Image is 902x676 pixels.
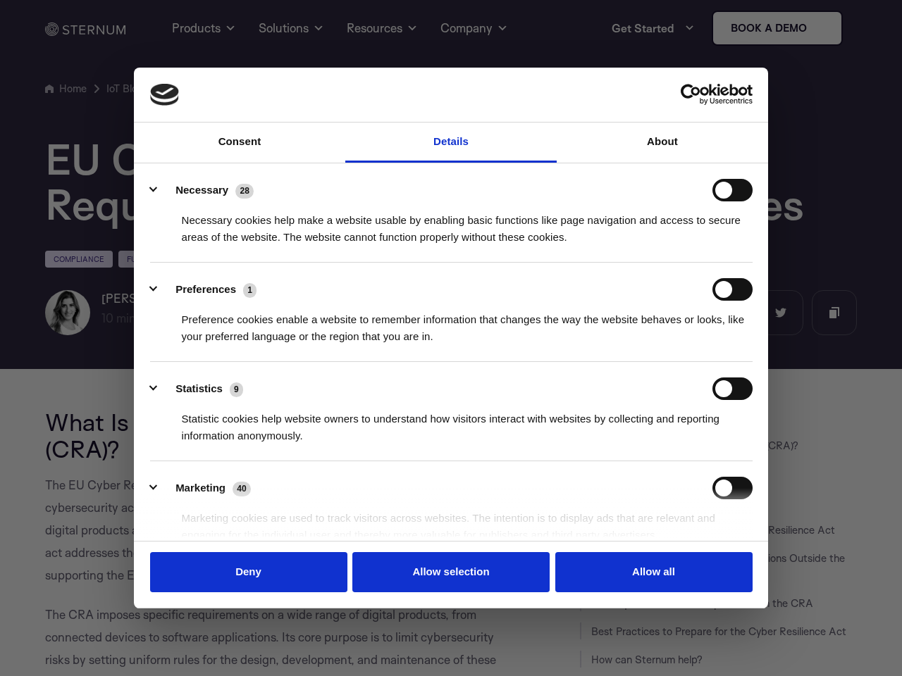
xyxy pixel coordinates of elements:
div: Marketing cookies are used to track visitors across websites. The intention is to display ads tha... [150,499,753,544]
label: Statistics [175,383,223,394]
a: Consent [134,123,345,163]
button: Necessary (28) [150,179,263,201]
button: Allow all [555,552,753,592]
span: 40 [233,482,251,496]
a: About [557,123,768,163]
label: Preferences [175,284,236,294]
label: Marketing [175,482,225,493]
span: 9 [230,382,243,396]
a: Details [345,123,557,163]
div: Necessary cookies help make a website usable by enabling basic functions like page navigation and... [150,201,753,246]
img: logo [150,84,180,106]
div: Statistic cookies help website owners to understand how visitors interact with websites by collec... [150,400,753,444]
span: 1 [243,283,257,297]
div: Preference cookies enable a website to remember information that changes the way the website beha... [150,301,753,345]
button: Statistics (9) [150,377,252,400]
label: Necessary [175,184,228,195]
button: Deny [150,552,347,592]
a: Usercentrics Cookiebot - opens in a new window [629,84,753,105]
span: 28 [235,184,254,198]
button: Preferences (1) [150,278,266,301]
button: Allow selection [352,552,550,592]
button: Marketing (40) [150,477,260,499]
